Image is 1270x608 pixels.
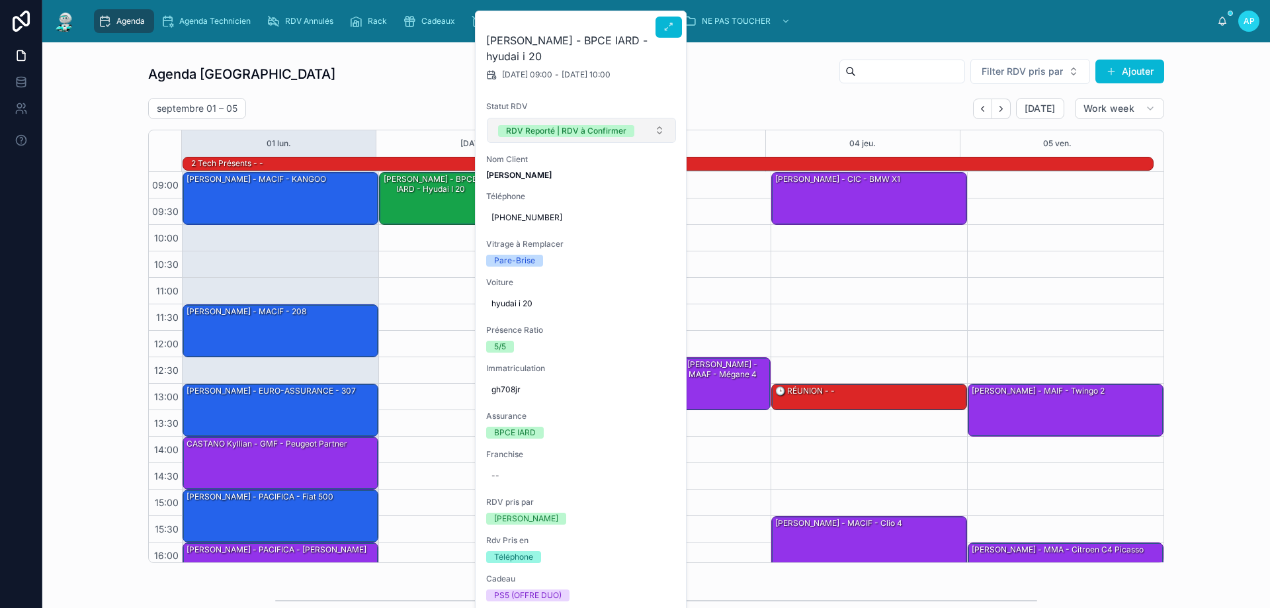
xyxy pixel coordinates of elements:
[183,173,378,224] div: [PERSON_NAME] - MACIF - KANGOO
[494,589,562,601] div: PS5 (OFFRE DUO)
[1095,60,1164,83] button: Ajouter
[494,255,535,267] div: Pare-Brise
[973,99,992,119] button: Back
[486,363,677,374] span: Immatriculation
[486,325,677,335] span: Présence Ratio
[486,449,677,460] span: Franchise
[148,65,335,83] h1: Agenda [GEOGRAPHIC_DATA]
[1075,98,1164,119] button: Work week
[968,384,1163,436] div: [PERSON_NAME] - MAIF - Twingo 2
[183,384,378,436] div: [PERSON_NAME] - EURO-ASSURANCE - 307
[486,32,677,64] h2: [PERSON_NAME] - BPCE IARD - hyudai i 20
[970,385,1106,397] div: [PERSON_NAME] - MAIF - Twingo 2
[494,341,506,353] div: 5/5
[151,232,182,243] span: 10:00
[380,173,480,224] div: [PERSON_NAME] - BPCE IARD - hyudai i 20
[1244,16,1255,26] span: AP
[153,285,182,296] span: 11:00
[382,173,480,195] div: [PERSON_NAME] - BPCE IARD - hyudai i 20
[486,277,677,288] span: Voiture
[151,444,182,455] span: 14:00
[486,101,677,112] span: Statut RDV
[149,179,182,191] span: 09:00
[562,69,611,80] span: [DATE] 10:00
[491,298,671,309] span: hyudai i 20
[679,9,797,33] a: NE PAS TOUCHER
[153,312,182,323] span: 11:30
[486,574,677,584] span: Cadeau
[502,69,552,80] span: [DATE] 09:00
[263,9,343,33] a: RDV Annulés
[185,173,327,185] div: [PERSON_NAME] - MACIF - KANGOO
[486,154,677,165] span: Nom Client
[555,69,559,80] span: -
[506,125,626,137] div: RDV Reporté | RDV à Confirmer
[421,16,455,26] span: Cadeaux
[494,551,533,563] div: Téléphone
[982,65,1063,78] span: Filter RDV pris par
[486,535,677,546] span: Rdv Pris en
[970,59,1090,84] button: Select Button
[183,490,378,542] div: [PERSON_NAME] - PACIFICA - Fiat 500
[849,130,876,157] button: 04 jeu.
[345,9,396,33] a: Rack
[179,16,251,26] span: Agenda Technicien
[368,16,387,26] span: Rack
[151,497,182,508] span: 15:00
[702,16,771,26] span: NE PAS TOUCHER
[151,523,182,535] span: 15:30
[116,16,145,26] span: Agenda
[487,118,676,143] button: Select Button
[460,130,487,157] button: [DATE]
[673,358,770,410] div: [PERSON_NAME] - MAAF - Mégane 4
[151,365,182,376] span: 12:30
[149,206,182,217] span: 09:30
[486,191,677,202] span: Téléphone
[486,170,552,180] strong: [PERSON_NAME]
[494,427,536,439] div: BPCE IARD
[94,9,154,33] a: Agenda
[675,359,769,380] div: [PERSON_NAME] - MAAF - Mégane 4
[157,102,237,115] h2: septembre 01 – 05
[285,16,333,26] span: RDV Annulés
[1083,103,1134,114] span: Work week
[190,157,265,169] div: 2 Tech présents - -
[151,259,182,270] span: 10:30
[87,7,1217,36] div: scrollable content
[491,384,671,395] span: gh708jr
[183,437,378,489] div: CASTANO Kyllian - GMF - Peugeot partner
[1043,130,1072,157] button: 05 ven.
[486,497,677,507] span: RDV pris par
[151,338,182,349] span: 12:00
[183,543,378,595] div: [PERSON_NAME] - PACIFICA - [PERSON_NAME]
[467,9,582,33] a: Dossiers Non Envoyés
[585,9,660,33] a: Assurances
[992,99,1011,119] button: Next
[774,173,902,185] div: [PERSON_NAME] - CIC - BMW x1
[968,543,1163,595] div: [PERSON_NAME] - MMA - citroen C4 Picasso
[491,212,671,223] span: [PHONE_NUMBER]
[267,130,291,157] button: 01 lun.
[1016,98,1064,119] button: [DATE]
[185,544,368,556] div: [PERSON_NAME] - PACIFICA - [PERSON_NAME]
[151,550,182,561] span: 16:00
[774,517,904,529] div: [PERSON_NAME] - MACIF - Clio 4
[53,11,77,32] img: App logo
[151,417,182,429] span: 13:30
[185,385,357,397] div: [PERSON_NAME] - EURO-ASSURANCE - 307
[1025,103,1056,114] span: [DATE]
[494,513,558,525] div: [PERSON_NAME]
[190,157,265,170] div: 2 Tech présents - -
[491,470,499,481] div: --
[157,9,260,33] a: Agenda Technicien
[774,385,836,397] div: 🕒 RÉUNION - -
[399,9,464,33] a: Cadeaux
[772,173,966,224] div: [PERSON_NAME] - CIC - BMW x1
[151,470,182,482] span: 14:30
[185,438,349,450] div: CASTANO Kyllian - GMF - Peugeot partner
